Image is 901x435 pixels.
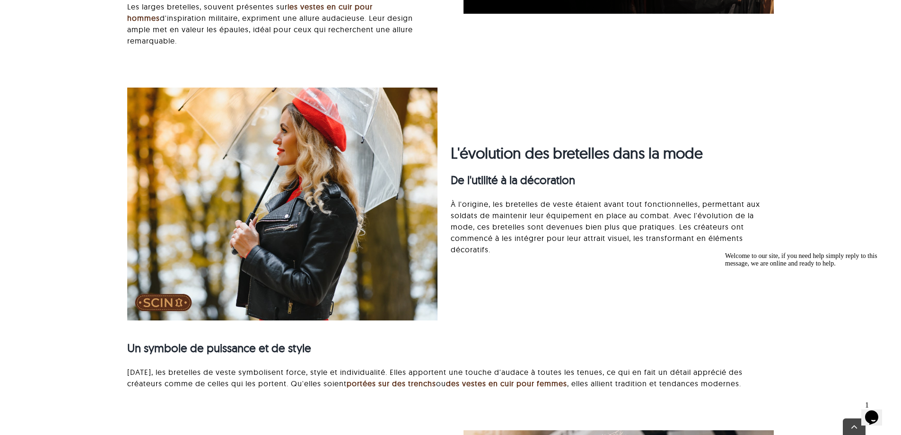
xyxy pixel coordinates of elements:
img: propriétés de résistance à l'eau [127,88,437,320]
font: ou [436,379,446,388]
a: portées sur des trenchs [347,379,436,388]
font: L'évolution des bretelles dans la mode [451,143,703,162]
span: Welcome to our site, if you need help simply reply to this message, we are online and ready to help. [4,4,156,18]
font: De l'utilité à la décoration [451,173,575,187]
a: des vestes en cuir pour femmes [446,379,567,388]
iframe: widget de discussion [721,249,892,392]
font: Les larges bretelles, souvent présentes sur [127,2,288,11]
div: Welcome to our site, if you need help simply reply to this message, we are online and ready to help. [4,4,174,19]
font: À l'origine, les bretelles de veste étaient avant tout fonctionnelles, permettant aux soldats de ... [451,199,760,254]
font: [DATE], les bretelles de veste symbolisent force, style et individualité. Elles apportent une tou... [127,367,743,388]
a: les vestes en cuir pour hommes [127,2,373,23]
font: Un symbole de puissance et de style [127,341,311,355]
font: , elles allient tradition et tendances modernes. [567,379,741,388]
iframe: widget de discussion [861,397,892,426]
font: d'inspiration militaire, expriment une allure audacieuse. Leur design ample met en valeur les épa... [127,13,413,45]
